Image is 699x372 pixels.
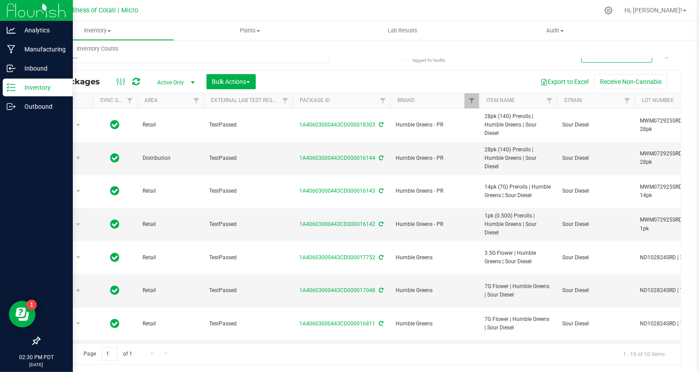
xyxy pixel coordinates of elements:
a: Area [144,97,158,103]
inline-svg: Inbound [7,64,16,73]
span: Sour Diesel [562,154,629,162]
span: Sour Diesel [562,187,629,195]
span: TestPassed [209,253,287,262]
a: 1A40603000443CD000016142 [300,221,376,227]
span: Retail [143,320,199,328]
span: TestPassed [209,286,287,295]
span: Sour Diesel [562,253,629,262]
span: Humble Greens [396,320,474,328]
span: In Sync [111,284,120,297]
span: Sync from Compliance System [378,221,384,227]
a: 1A40603000443CD000017048 [300,287,376,293]
a: 1A40603000443CD000016143 [300,188,376,194]
span: Page of 1 [76,347,140,361]
p: Inbound [16,63,69,74]
a: Package ID [300,97,330,103]
span: Sync from Compliance System [378,155,384,161]
iframe: Resource center unread badge [26,300,37,310]
span: TestPassed [209,154,287,162]
span: 1 - 10 of 10 items [616,347,672,360]
span: Sync from Compliance System [378,287,384,293]
span: 7G Flower | Humble Greens | Sour Diesel [485,315,552,332]
button: Export to Excel [535,74,594,89]
span: TestPassed [209,187,287,195]
span: Sour Diesel [562,220,629,229]
a: 1A40603000443CD000018303 [300,122,376,128]
span: In Sync [111,317,120,330]
span: Humble Greens - PR [396,187,474,195]
a: Lab Results [326,21,479,40]
span: MWM072925SRD.P | 28pk [640,117,696,134]
inline-svg: Inventory [7,83,16,92]
span: TestPassed [209,320,287,328]
span: MWM072925SRD.P | 14pk [640,183,696,200]
span: select [73,285,84,297]
span: 7G Flower | Humble Greens | Sour Diesel [485,282,552,299]
span: In Sync [111,218,120,230]
a: 1A40603000443CD000016811 [300,321,376,327]
span: TestPassed [209,121,287,129]
span: ND102824SRD | 3.5g [640,253,696,262]
span: 1pk (0.50G) Prerolls | Humble Greens | Sour Diesel [485,212,552,237]
div: Manage settings [603,6,614,15]
p: Manufacturing [16,44,69,55]
span: Hi, [PERSON_NAME]! [624,7,682,14]
span: select [73,317,84,330]
a: 1A40603000443CD000017752 [300,254,376,261]
a: Filter [542,93,557,108]
a: Filter [620,93,635,108]
inline-svg: Analytics [7,26,16,35]
a: Filter [189,93,204,108]
span: In Sync [111,185,120,197]
span: Bulk Actions [212,78,250,85]
a: Inventory Counts [21,40,174,58]
a: 1A40603000443CD000016144 [300,155,376,161]
a: Filter [123,93,137,108]
span: In Sync [111,119,120,131]
span: Plants [174,27,326,35]
span: Retail [143,286,199,295]
span: Humble Greens - PR [396,220,474,229]
span: Mercy Wellness of Cotati | Micro [43,7,138,14]
span: Sync from Compliance System [378,122,384,128]
span: Humble Greens [396,253,474,262]
span: 28pk (14G) Prerolls | Humble Greens | Sour Diesel [485,112,552,138]
inline-svg: Outbound [7,102,16,111]
span: 14pk (7G) Prerolls | Humble Greens | Sour Diesel [485,183,552,200]
span: select [73,152,84,164]
span: TestPassed [209,220,287,229]
span: In Sync [111,152,120,164]
span: Inventory [21,27,174,35]
iframe: Resource center [9,301,36,328]
a: Filter [278,93,293,108]
span: Retail [143,187,199,195]
inline-svg: Manufacturing [7,45,16,54]
input: 1 [102,347,118,361]
span: In Sync [111,251,120,264]
button: Receive Non-Cannabis [594,74,667,89]
a: Sync Status [100,97,134,103]
span: Lab Results [376,27,429,35]
p: 02:30 PM PDT [4,353,69,361]
span: 28pk (14G) Prerolls | Humble Greens | Sour Diesel [485,146,552,171]
span: select [73,218,84,231]
span: MWM072925SRD.P | 28pk [640,150,696,166]
span: Inventory Counts [65,45,131,53]
span: Retail [143,253,199,262]
a: Strain [564,97,582,103]
a: Plants [174,21,326,40]
p: Analytics [16,25,69,36]
button: Bulk Actions [207,74,256,89]
span: Humble Greens - PR [396,121,474,129]
a: External Lab Test Result [211,97,281,103]
a: Audit [479,21,631,40]
p: Inventory [16,82,69,93]
span: select [73,251,84,264]
span: 3.5G Flower | Humble Greens | Sour Diesel [485,249,552,266]
span: Sour Diesel [562,121,629,129]
span: select [73,119,84,131]
span: Audit [479,27,631,35]
span: Retail [143,121,199,129]
span: ND102824SRD | 7g [640,320,696,328]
